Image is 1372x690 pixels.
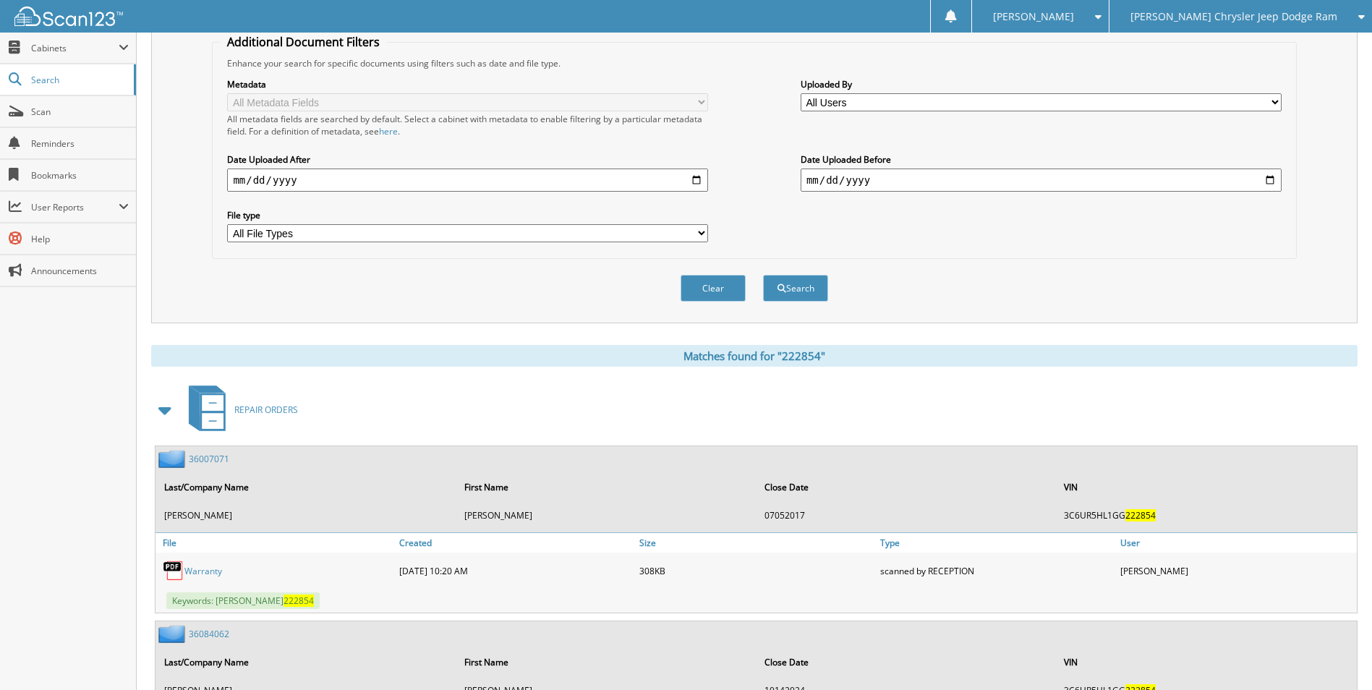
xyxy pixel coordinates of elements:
img: folder2.png [158,625,189,643]
span: Reminders [31,137,129,150]
th: VIN [1057,472,1355,502]
td: 3C6UR5HL1GG [1057,503,1355,527]
a: Type [877,533,1117,553]
a: 36084062 [189,628,229,640]
span: Scan [31,106,129,118]
th: VIN [1057,647,1355,677]
span: User Reports [31,201,119,213]
a: 36007071 [189,453,229,465]
legend: Additional Document Filters [220,34,387,50]
label: File type [227,209,708,221]
label: Metadata [227,78,708,90]
div: [DATE] 10:20 AM [396,556,636,585]
td: 07052017 [757,503,1056,527]
th: Close Date [757,472,1056,502]
td: [PERSON_NAME] [157,503,456,527]
div: Matches found for "222854" [151,345,1358,367]
div: 308KB [636,556,876,585]
a: Created [396,533,636,553]
th: Last/Company Name [157,647,456,677]
div: scanned by RECEPTION [877,556,1117,585]
span: Bookmarks [31,169,129,182]
span: [PERSON_NAME] [993,12,1074,21]
span: 222854 [284,595,314,607]
input: end [801,169,1282,192]
span: 222854 [1125,509,1156,521]
span: Cabinets [31,42,119,54]
span: Announcements [31,265,129,277]
label: Uploaded By [801,78,1282,90]
div: All metadata fields are searched by default. Select a cabinet with metadata to enable filtering b... [227,113,708,137]
span: Keywords: [PERSON_NAME] [166,592,320,609]
div: Enhance your search for specific documents using filters such as date and file type. [220,57,1288,69]
a: here [379,125,398,137]
th: First Name [457,472,756,502]
th: Last/Company Name [157,472,456,502]
img: folder2.png [158,450,189,468]
button: Clear [681,275,746,302]
img: scan123-logo-white.svg [14,7,123,26]
a: User [1117,533,1357,553]
a: Warranty [184,565,222,577]
span: REPAIR ORDERS [234,404,298,416]
a: File [155,533,396,553]
button: Search [763,275,828,302]
label: Date Uploaded Before [801,153,1282,166]
th: First Name [457,647,756,677]
th: Close Date [757,647,1056,677]
a: Size [636,533,876,553]
span: Help [31,233,129,245]
iframe: Chat Widget [1300,621,1372,690]
div: [PERSON_NAME] [1117,556,1357,585]
label: Date Uploaded After [227,153,708,166]
td: [PERSON_NAME] [457,503,756,527]
span: [PERSON_NAME] Chrysler Jeep Dodge Ram [1130,12,1337,21]
input: start [227,169,708,192]
img: PDF.png [163,560,184,582]
span: Search [31,74,127,86]
a: REPAIR ORDERS [180,381,298,438]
